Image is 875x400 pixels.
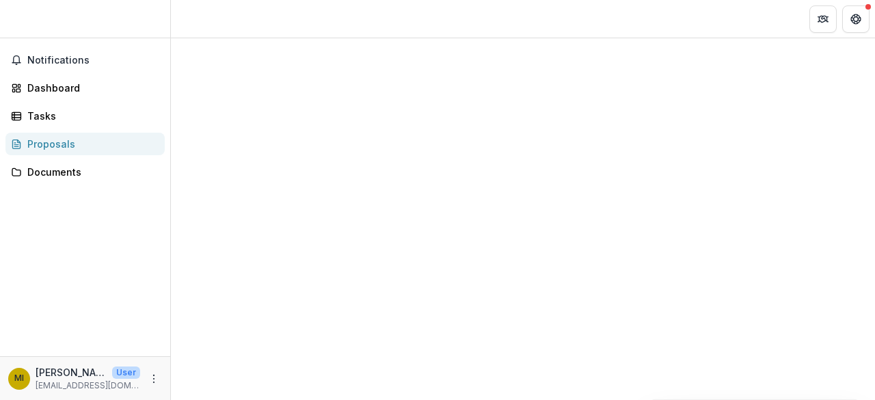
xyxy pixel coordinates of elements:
a: Proposals [5,133,165,155]
button: More [146,371,162,387]
div: Mohd Irfan [14,374,24,383]
div: Tasks [27,109,154,123]
button: Notifications [5,49,165,71]
p: User [112,366,140,379]
a: Dashboard [5,77,165,99]
div: Dashboard [27,81,154,95]
div: Proposals [27,137,154,151]
button: Partners [809,5,837,33]
p: [EMAIL_ADDRESS][DOMAIN_NAME] [36,379,140,392]
a: Documents [5,161,165,183]
p: [PERSON_NAME] [36,365,107,379]
span: Notifications [27,55,159,66]
button: Get Help [842,5,870,33]
a: Tasks [5,105,165,127]
div: Documents [27,165,154,179]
